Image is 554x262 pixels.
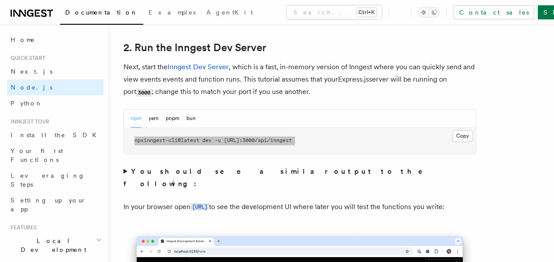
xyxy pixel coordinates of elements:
[123,200,476,213] p: In your browser open to see the development UI where later you will test the functions you write:
[7,168,104,192] a: Leveraging Steps
[7,64,104,79] a: Next.js
[452,130,473,142] button: Copy
[206,9,253,16] span: AgentKit
[7,224,37,231] span: Features
[123,41,266,54] a: 2. Run the Inngest Dev Server
[7,233,104,258] button: Local Development
[7,95,104,111] a: Python
[11,100,43,107] span: Python
[186,109,196,127] button: bun
[11,84,52,91] span: Node.js
[136,89,152,96] code: 3000
[357,8,376,17] kbd: Ctrl+K
[65,9,138,16] span: Documentation
[11,35,35,44] span: Home
[11,68,52,75] span: Next.js
[255,137,292,143] span: /api/inngest
[60,3,143,25] a: Documentation
[131,109,141,127] button: npm
[134,137,144,143] span: npx
[123,165,476,190] summary: You should see a similar output to the following:
[190,202,209,210] a: [URL]
[242,137,255,143] span: 3000
[144,137,199,143] span: inngest-cli@latest
[201,3,258,24] a: AgentKit
[143,3,201,24] a: Examples
[7,192,104,217] a: Setting up your app
[7,55,45,62] span: Quick start
[167,63,229,71] a: Inngest Dev Server
[149,9,196,16] span: Examples
[123,61,476,98] p: Next, start the , which is a fast, in-memory version of Inngest where you can quickly send and vi...
[202,137,212,143] span: dev
[11,197,86,213] span: Setting up your app
[7,143,104,168] a: Your first Functions
[286,5,382,19] button: Search...Ctrl+K
[7,118,49,125] span: Inngest tour
[7,79,104,95] a: Node.js
[7,236,96,254] span: Local Development
[7,127,104,143] a: Install the SDK
[7,32,104,48] a: Home
[224,137,242,143] span: [URL]:
[11,147,63,163] span: Your first Functions
[190,203,209,210] code: [URL]
[11,131,102,138] span: Install the SDK
[454,5,534,19] a: Contact sales
[11,172,85,188] span: Leveraging Steps
[418,7,439,18] button: Toggle dark mode
[149,109,159,127] button: yarn
[215,137,221,143] span: -u
[166,109,179,127] button: pnpm
[123,167,435,187] strong: You should see a similar output to the following:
